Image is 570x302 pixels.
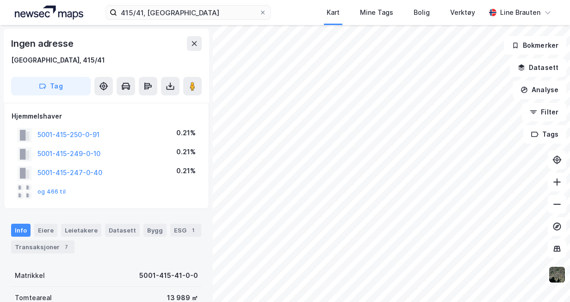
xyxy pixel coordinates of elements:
div: 7 [62,242,71,252]
div: Kart [327,7,340,18]
div: 5001-415-41-0-0 [139,270,198,281]
div: Line Brauten [500,7,540,18]
div: Bygg [143,224,167,237]
button: Tag [11,77,91,95]
div: Matrikkel [15,270,45,281]
button: Tags [523,125,566,144]
div: Bolig [414,7,430,18]
div: Mine Tags [360,7,393,18]
div: [GEOGRAPHIC_DATA], 415/41 [11,55,105,66]
button: Filter [522,103,566,121]
div: ESG [170,224,201,237]
button: Bokmerker [504,36,566,55]
div: Leietakere [61,224,101,237]
div: Kontrollprogram for chat [524,258,570,302]
div: 0.21% [176,127,196,138]
div: Eiere [34,224,57,237]
div: 0.21% [176,146,196,157]
div: Info [11,224,31,237]
div: 1 [188,226,198,235]
img: logo.a4113a55bc3d86da70a041830d287a7e.svg [15,6,83,19]
input: Søk på adresse, matrikkel, gårdeiere, leietakere eller personer [117,6,259,19]
button: Analyse [513,81,566,99]
div: Ingen adresse [11,36,75,51]
iframe: Chat Widget [524,258,570,302]
div: 0.21% [176,165,196,176]
div: Datasett [105,224,140,237]
div: Transaksjoner [11,240,74,253]
button: Datasett [510,58,566,77]
div: Verktøy [450,7,475,18]
div: Hjemmelshaver [12,111,201,122]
